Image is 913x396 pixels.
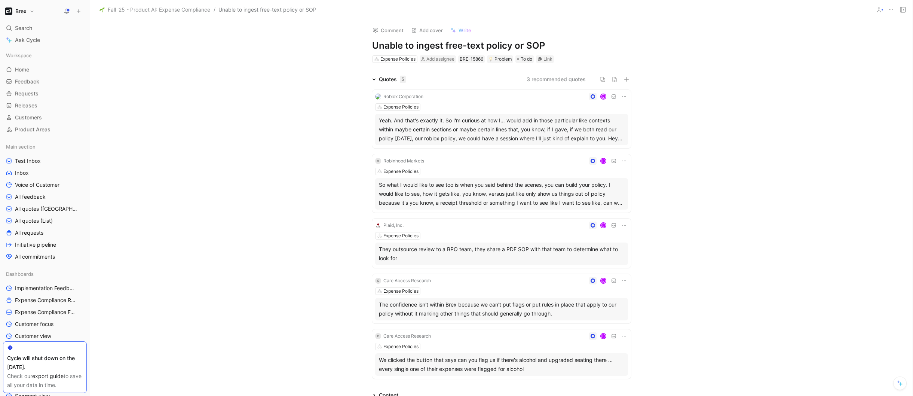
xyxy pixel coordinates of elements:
span: Workspace [6,52,32,59]
a: Home [3,64,87,75]
span: Initiative pipeline [15,241,56,249]
div: Roblox Corporation [383,93,423,100]
a: Voice of Customer [3,179,87,191]
img: Brex [5,7,12,15]
button: BrexBrex [3,6,36,16]
div: C [375,278,381,284]
a: Inbox [3,167,87,179]
span: Dashboards [6,270,34,278]
img: 🌱 [99,7,105,12]
div: Yeah. And that's exactly it. So I'm curious at how I… would add in those particular like contexts... [379,116,624,143]
span: All feedback [15,193,46,201]
div: Expense Policies [383,343,419,350]
div: Search [3,22,87,34]
div: C [375,333,381,339]
span: All quotes (List) [15,217,53,225]
span: Test Inbox [15,157,41,165]
div: To do [515,55,534,63]
div: Expense Policies [383,287,419,295]
div: Care Access Research [383,332,431,340]
a: Initiative pipeline [3,239,87,250]
a: Customer view [3,330,87,342]
span: To do [521,55,532,63]
div: Expense Policies [383,168,419,175]
span: Requests [15,90,39,97]
div: L [601,94,606,99]
span: Product Areas [15,126,50,133]
div: Main sectionTest InboxInboxVoice of CustomerAll feedbackAll quotes ([GEOGRAPHIC_DATA])All quotes ... [3,141,87,262]
a: Expense Compliance Requests [3,295,87,306]
div: Link [543,55,552,63]
div: L [601,158,606,163]
div: 💡Problem [487,55,513,63]
div: Expense Policies [380,55,416,63]
div: BRE-15866 [460,55,483,63]
a: All requests [3,227,87,238]
span: Ask Cycle [15,36,40,45]
span: Main section [6,143,36,150]
span: Customer focus [15,320,53,328]
div: Dashboards [3,268,87,280]
div: They outsource review to a BPO team, they share a PDF SOP with that team to determine what to loo... [379,245,624,263]
span: Expense Compliance Feedback [15,308,78,316]
div: We clicked the button that says can you flag us if there's alcohol and upgraded seating there ...... [379,356,624,374]
span: Customers [15,114,42,121]
button: Write [447,25,475,36]
a: All feedback [3,191,87,202]
span: Feedback [15,78,39,85]
a: Customers [3,112,87,123]
div: Expense Policies [383,103,419,111]
div: Quotes5 [369,75,409,84]
span: Voice of Customer [15,181,59,189]
div: L [601,223,606,228]
span: Home [15,66,29,73]
a: Releases [3,100,87,111]
span: Expense Compliance Requests [15,296,77,304]
span: All requests [15,229,43,237]
span: Write [459,27,471,34]
button: Comment [369,25,407,36]
button: 3 recommended quotes [527,75,586,84]
a: Test Inbox [3,155,87,167]
span: Customer view [15,332,51,340]
div: Problem [488,55,512,63]
div: Care Access Research [383,277,431,284]
div: So what I would like to see too is when you said behind the scenes, you can build your policy. I ... [379,180,624,207]
div: Check our to save all your data in time. [7,372,83,390]
a: Implementation Feedback [3,283,87,294]
a: Feedback [3,76,87,87]
div: Expense Policies [383,232,419,240]
span: / [214,5,215,14]
span: Implementation Feedback [15,284,77,292]
div: M [375,158,381,164]
button: 🌱Fall '25 - Product AI: Expense Compliance [98,5,212,14]
span: Search [15,24,32,33]
span: Releases [15,102,37,109]
div: Quotes [379,75,406,84]
span: All quotes ([GEOGRAPHIC_DATA]) [15,205,78,213]
span: All commitments [15,253,55,261]
a: Expense Compliance Feedback [3,307,87,318]
div: Robinhood Markets [383,157,424,165]
a: All commitments [3,251,87,262]
a: Ask Cycle [3,34,87,46]
a: All quotes (List) [3,215,87,226]
span: Inbox [15,169,29,177]
span: Add assignee [426,56,454,62]
a: Requests [3,88,87,99]
img: logo [375,94,381,100]
h1: Brex [15,8,27,15]
img: 💡 [488,57,493,61]
a: export guide [32,373,64,379]
button: Add cover [408,25,446,36]
div: The confidence isn't within Brex because we can't put flags or put rules in place that apply to o... [379,300,624,318]
a: Product Areas [3,124,87,135]
span: Fall '25 - Product AI: Expense Compliance [108,5,210,14]
div: L [601,333,606,338]
div: Cycle will shut down on the [DATE]. [7,354,83,372]
img: logo [375,222,381,228]
div: Main section [3,141,87,152]
a: All quotes ([GEOGRAPHIC_DATA]) [3,203,87,214]
a: Customer focus [3,319,87,330]
h1: Unable to ingest free-text policy or SOP [372,40,631,52]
